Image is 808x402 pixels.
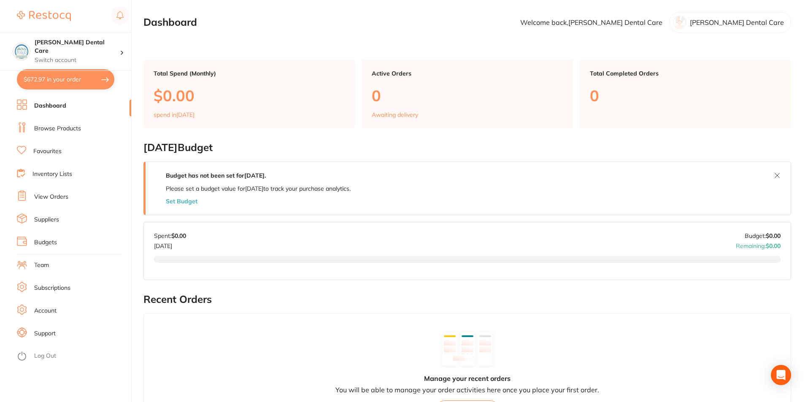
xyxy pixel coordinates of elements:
[154,111,195,118] p: spend in [DATE]
[154,239,186,249] p: [DATE]
[17,11,71,21] img: Restocq Logo
[166,185,351,192] p: Please set a budget value for [DATE] to track your purchase analytics.
[34,261,49,270] a: Team
[143,294,791,305] h2: Recent Orders
[17,69,114,89] button: $672.97 in your order
[143,60,355,128] a: Total Spend (Monthly)$0.00spend in[DATE]
[34,284,70,292] a: Subscriptions
[154,87,345,104] p: $0.00
[372,70,563,77] p: Active Orders
[590,70,781,77] p: Total Completed Orders
[34,193,68,201] a: View Orders
[766,242,781,250] strong: $0.00
[166,198,197,205] button: Set Budget
[33,147,62,156] a: Favourites
[34,307,57,315] a: Account
[771,365,791,385] div: Open Intercom Messenger
[171,232,186,240] strong: $0.00
[166,172,266,179] strong: Budget has not been set for [DATE] .
[34,352,56,360] a: Log Out
[154,232,186,239] p: Spent:
[17,6,71,26] a: Restocq Logo
[32,170,72,178] a: Inventory Lists
[736,239,781,249] p: Remaining:
[34,329,56,338] a: Support
[766,232,781,240] strong: $0.00
[34,102,66,110] a: Dashboard
[424,375,511,382] h4: Manage your recent orders
[745,232,781,239] p: Budget:
[35,38,120,55] h4: Penrod Dental Care
[34,238,57,247] a: Budgets
[580,60,791,128] a: Total Completed Orders0
[13,43,30,60] img: Penrod Dental Care
[17,350,129,363] button: Log Out
[690,19,784,26] p: [PERSON_NAME] Dental Care
[143,142,791,154] h2: [DATE] Budget
[34,216,59,224] a: Suppliers
[372,87,563,104] p: 0
[335,386,599,394] p: You will be able to manage your order activities here once you place your first order.
[34,124,81,133] a: Browse Products
[362,60,573,128] a: Active Orders0Awaiting delivery
[154,70,345,77] p: Total Spend (Monthly)
[520,19,662,26] p: Welcome back, [PERSON_NAME] Dental Care
[590,87,781,104] p: 0
[35,56,120,65] p: Switch account
[143,16,197,28] h2: Dashboard
[372,111,418,118] p: Awaiting delivery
